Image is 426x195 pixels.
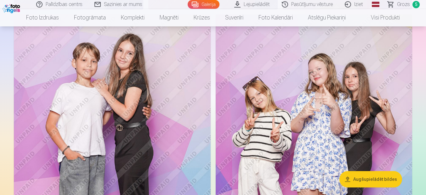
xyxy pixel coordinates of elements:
[3,3,22,13] img: /fa1
[66,9,113,26] a: Fotogrāmata
[186,9,218,26] a: Krūzes
[113,9,152,26] a: Komplekti
[339,171,402,187] button: Augšupielādēt bildes
[19,9,66,26] a: Foto izdrukas
[300,9,353,26] a: Atslēgu piekariņi
[152,9,186,26] a: Magnēti
[412,1,420,8] span: 5
[397,1,410,8] span: Grozs
[218,9,251,26] a: Suvenīri
[251,9,300,26] a: Foto kalendāri
[353,9,407,26] a: Visi produkti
